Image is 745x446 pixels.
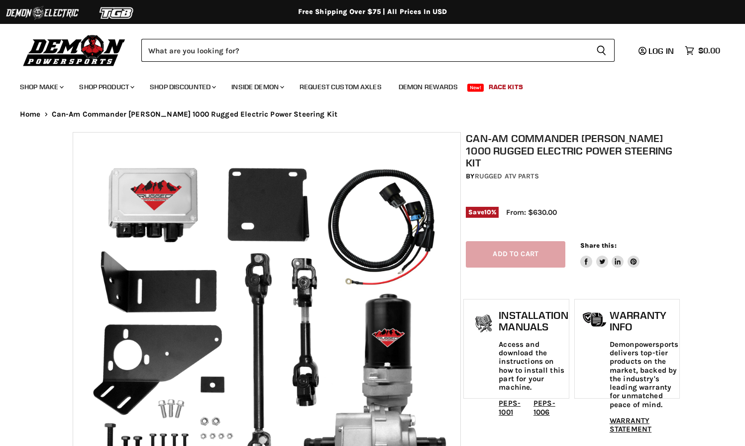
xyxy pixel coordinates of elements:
[52,110,338,119] span: Can-Am Commander [PERSON_NAME] 1000 Rugged Electric Power Steering Kit
[484,208,491,216] span: 10
[610,340,678,409] p: Demonpowersports delivers top-tier products on the market, backed by the industry's leading warra...
[12,73,718,97] ul: Main menu
[142,77,222,97] a: Shop Discounted
[499,340,568,392] p: Access and download the instructions on how to install this part for your machine.
[391,77,465,97] a: Demon Rewards
[475,172,539,180] a: Rugged ATV Parts
[471,312,496,337] img: install_manual-icon.png
[580,241,639,268] aside: Share this:
[580,242,616,249] span: Share this:
[141,39,615,62] form: Product
[80,3,154,22] img: TGB Logo 2
[141,39,588,62] input: Search
[499,399,521,416] a: PEPS-1001
[292,77,389,97] a: Request Custom Axles
[634,46,680,55] a: Log in
[499,309,568,333] h1: Installation Manuals
[72,77,140,97] a: Shop Product
[648,46,674,56] span: Log in
[466,132,677,169] h1: Can-Am Commander [PERSON_NAME] 1000 Rugged Electric Power Steering Kit
[481,77,531,97] a: Race Kits
[224,77,290,97] a: Inside Demon
[588,39,615,62] button: Search
[12,77,70,97] a: Shop Make
[466,171,677,182] div: by
[610,309,678,333] h1: Warranty Info
[698,46,720,55] span: $0.00
[506,208,557,217] span: From: $630.00
[466,207,499,218] span: Save %
[20,110,41,119] a: Home
[5,3,80,22] img: Demon Electric Logo 2
[680,43,725,58] a: $0.00
[582,312,607,327] img: warranty-icon.png
[610,416,651,434] a: WARRANTY STATEMENT
[533,399,555,416] a: PEPS-1006
[467,84,484,92] span: New!
[20,32,129,68] img: Demon Powersports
